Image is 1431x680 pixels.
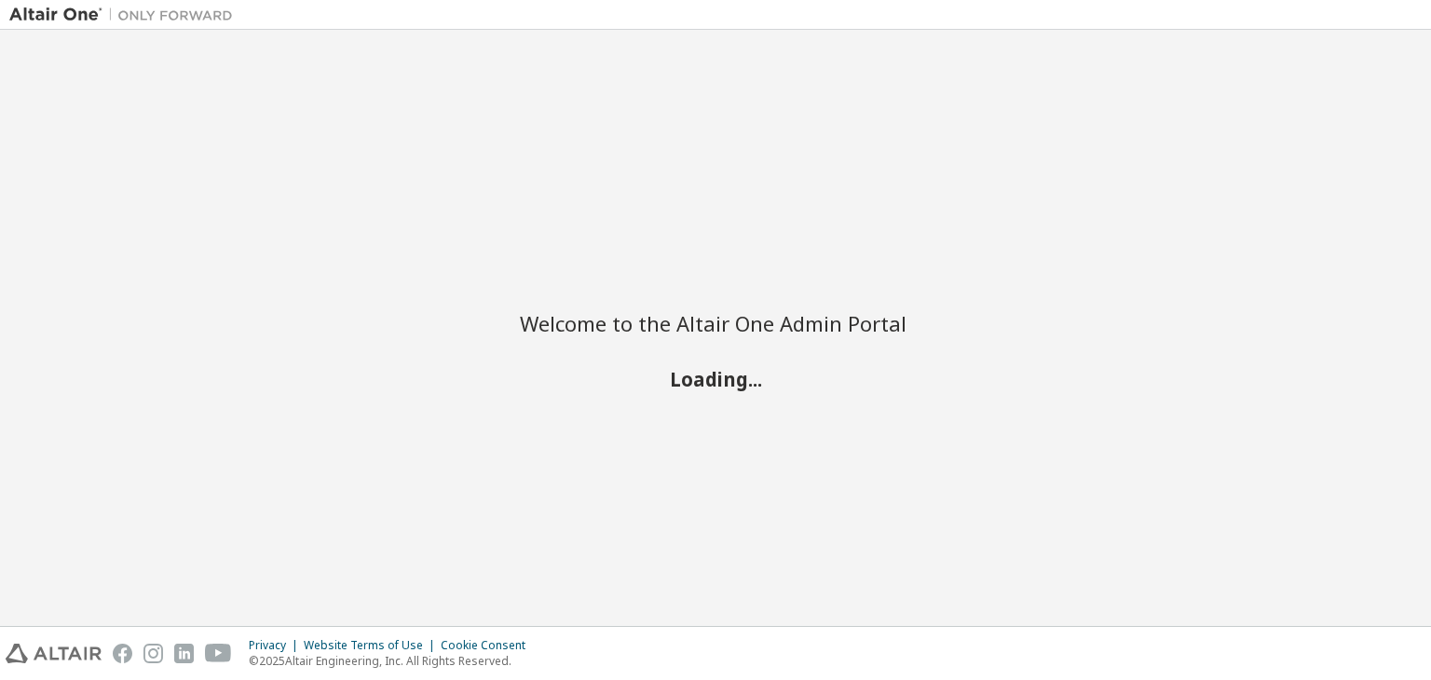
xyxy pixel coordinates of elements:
[205,644,232,663] img: youtube.svg
[520,367,911,391] h2: Loading...
[9,6,242,24] img: Altair One
[249,653,537,669] p: © 2025 Altair Engineering, Inc. All Rights Reserved.
[113,644,132,663] img: facebook.svg
[441,638,537,653] div: Cookie Consent
[143,644,163,663] img: instagram.svg
[520,310,911,336] h2: Welcome to the Altair One Admin Portal
[6,644,102,663] img: altair_logo.svg
[174,644,194,663] img: linkedin.svg
[304,638,441,653] div: Website Terms of Use
[249,638,304,653] div: Privacy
